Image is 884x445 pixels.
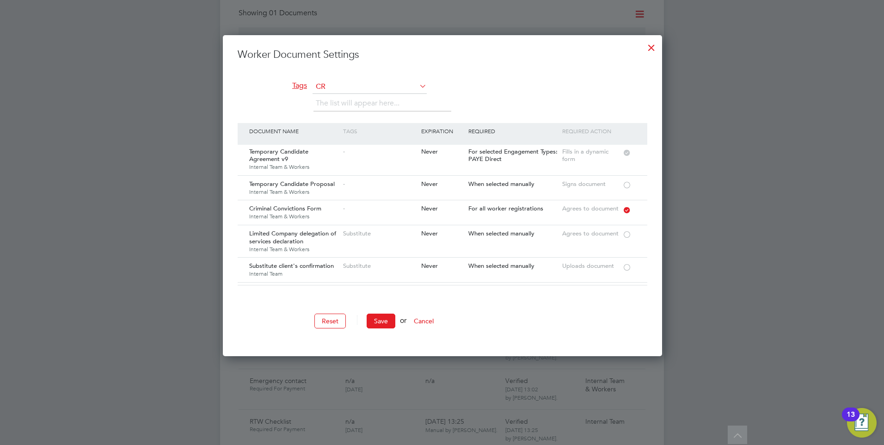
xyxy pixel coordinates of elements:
[466,123,560,139] div: Required
[562,204,619,212] span: Agrees to document
[247,258,341,282] div: Substitute client's confirmation
[468,204,543,212] span: For all worker registrations
[562,180,606,188] span: Signs document
[847,408,877,438] button: Open Resource Center, 13 new notifications
[247,283,341,315] div: Do & Co. Event & Airline Catering- Special Terms
[247,225,341,257] div: Limited Company delegation of services declaration
[249,246,338,253] span: Internal Team & Workers
[421,180,438,188] span: Never
[249,270,338,278] span: Internal Team
[249,188,338,196] span: Internal Team & Workers
[421,204,438,212] span: Never
[238,48,647,62] h3: Worker Document Settings
[314,314,346,328] button: Reset
[562,262,614,270] span: Uploads document
[249,163,338,171] span: Internal Team & Workers
[468,229,534,237] span: When selected manually
[468,180,534,188] span: When selected manually
[562,229,619,237] span: Agrees to document
[238,314,647,338] li: or
[292,81,307,90] span: Tags
[421,229,438,237] span: Never
[468,148,558,163] span: For selected Engagement Types: PAYE Direct
[343,229,371,237] span: Substitute
[247,143,341,175] div: Temporary Candidate Agreement v9
[247,176,341,200] div: Temporary Candidate Proposal
[343,204,345,212] span: -
[468,262,534,270] span: When selected manually
[419,123,466,139] div: Expiration
[421,262,438,270] span: Never
[343,180,345,188] span: -
[562,148,608,163] span: Fills in a dynamic form
[247,123,341,139] div: Document Name
[343,148,345,155] span: -
[316,97,403,110] li: The list will appear here...
[847,414,855,426] div: 13
[421,148,438,155] span: Never
[247,200,341,224] div: Criminal Convictions Form
[406,314,441,328] button: Cancel
[367,314,395,328] button: Save
[343,262,371,270] span: Substitute
[560,123,622,139] div: Required Action
[313,80,427,94] input: Type a tag name and press enter
[249,213,338,220] span: Internal Team & Workers
[341,123,419,139] div: Tags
